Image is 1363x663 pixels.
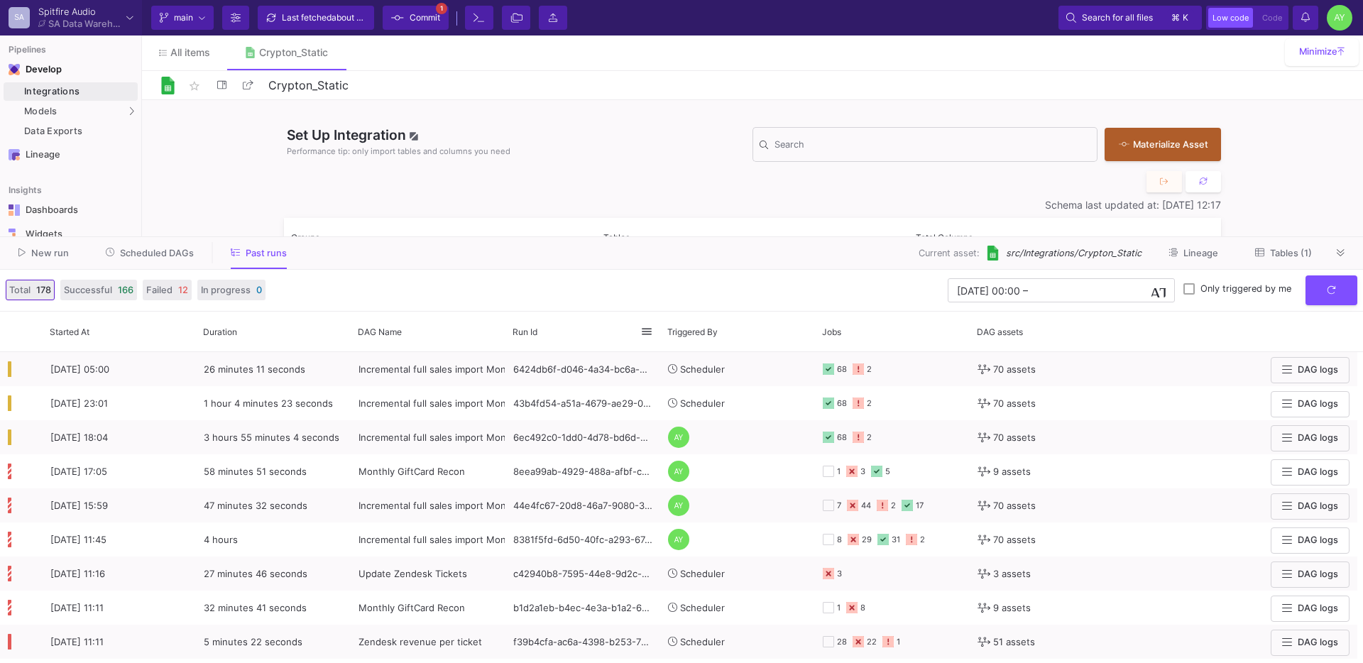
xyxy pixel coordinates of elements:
button: Last fetchedabout 17 hours ago [258,6,374,30]
span: All items [170,47,210,58]
span: Tables [603,232,630,243]
span: DAG logs [1298,569,1338,579]
div: Integrations [24,86,134,97]
button: Code [1258,8,1286,28]
button: New run [1,242,86,264]
img: [Legacy] Google Sheets [985,246,1000,261]
div: 44 [861,489,871,522]
span: Update Zendesk Tickets [358,568,467,579]
button: Successful166 [60,280,137,300]
span: src/Integrations/Crypton_Static [1006,246,1142,260]
div: 3 [837,557,842,591]
span: Tables (1) [1270,248,1312,258]
div: SA [9,7,30,28]
div: 3 [860,455,865,488]
span: [DATE] 17:05 [50,466,107,477]
span: 5 minutes 22 seconds [204,636,302,647]
div: 6ec492c0-1dd0-4d78-bd6d-c1f8c0c95f87 [505,420,660,454]
span: Scheduler [680,602,725,613]
span: Incremental full sales import Mon-Sat - CSVs REMOVED [358,500,606,511]
span: 26 minutes 11 seconds [204,363,305,375]
span: Failed [146,283,173,297]
div: Widgets [26,229,118,240]
span: DAG Name [358,327,402,337]
div: Spitfire Audio [38,7,121,16]
mat-icon: star_border [186,77,203,94]
div: AY [1327,5,1352,31]
img: Navigation icon [9,229,20,240]
button: Total178 [6,280,55,300]
span: Only triggered by me [1200,283,1291,295]
mat-expansion-panel-header: Navigation iconDevelop [4,58,138,81]
button: Low code [1208,8,1253,28]
a: Integrations [4,82,138,101]
div: Last fetched [282,7,367,28]
button: DAG logs [1271,630,1350,656]
span: 3 assets [993,557,1031,591]
span: Incremental full sales import Mon-Sat - CSVs REMOVED [358,398,606,409]
div: 8 [860,591,865,625]
button: DAG logs [1271,493,1350,520]
span: Current asset: [919,246,980,260]
span: DAG logs [1298,466,1338,477]
span: DAG logs [1298,637,1338,647]
div: AY [668,495,689,516]
div: 2 [920,523,925,557]
span: 1 hour 4 minutes 23 seconds [204,398,333,409]
div: 2 [867,421,872,454]
img: Navigation icon [9,64,20,75]
div: AY [668,427,689,448]
div: 31 [892,523,900,557]
span: DAG logs [1298,364,1338,375]
div: 2 [867,387,872,420]
span: Monthly GiftCard Recon [358,602,465,613]
button: DAG logs [1271,425,1350,451]
div: 43b4fd54-a51a-4679-ae29-05c58ddf84d4 [505,386,660,420]
span: 70 assets [993,421,1036,454]
button: ⌘k [1167,9,1194,26]
button: Scheduled DAGs [89,242,212,264]
input: Search for Tables, Columns, etc. [774,141,1090,153]
span: about 17 hours ago [332,12,407,23]
span: [DATE] 11:16 [50,568,105,579]
button: Tables (1) [1238,242,1329,264]
div: 8eea99ab-4929-488a-afbf-c955e483bdf5 [505,454,660,488]
button: DAG logs [1271,527,1350,554]
div: SA Data Warehouse [48,19,121,28]
button: main [151,6,214,30]
span: Scheduler [680,398,725,409]
div: 44e4fc67-20d8-46a7-9080-3bfcef051895 [505,488,660,522]
span: [DATE] 23:01 [50,398,108,409]
span: Lineage [1183,248,1218,258]
span: Models [24,106,58,117]
span: 70 assets [993,523,1036,557]
div: 22 [867,625,877,659]
span: main [174,7,193,28]
span: ⌘ [1171,9,1180,26]
button: DAG logs [1271,391,1350,417]
span: Past runs [246,248,287,258]
span: [DATE] 11:45 [50,534,106,545]
button: Lineage [1151,242,1235,264]
img: Tab icon [244,47,256,59]
button: Search for all files⌘k [1058,6,1202,30]
button: DAG logs [1271,596,1350,622]
button: DAG logs [1271,561,1350,588]
span: 166 [118,283,133,297]
span: Zendesk revenue per ticket [358,636,482,647]
span: 70 assets [993,353,1036,386]
a: Navigation iconLineage [4,143,138,166]
span: 0 [256,283,262,297]
span: Code [1262,13,1282,23]
span: Search for all files [1082,7,1153,28]
div: 8381f5fd-6d50-40fc-a293-67a9d7e3eaf3 [505,522,660,557]
a: Navigation iconDashboards [4,199,138,221]
span: Performance tip: only import tables and columns you need [287,146,510,158]
img: Logo [159,77,177,94]
div: Dashboards [26,204,118,216]
span: [DATE] 11:11 [50,636,104,647]
span: Total [9,283,31,297]
span: 70 assets [993,387,1036,420]
span: Triggered By [667,327,718,337]
span: New run [31,248,69,258]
